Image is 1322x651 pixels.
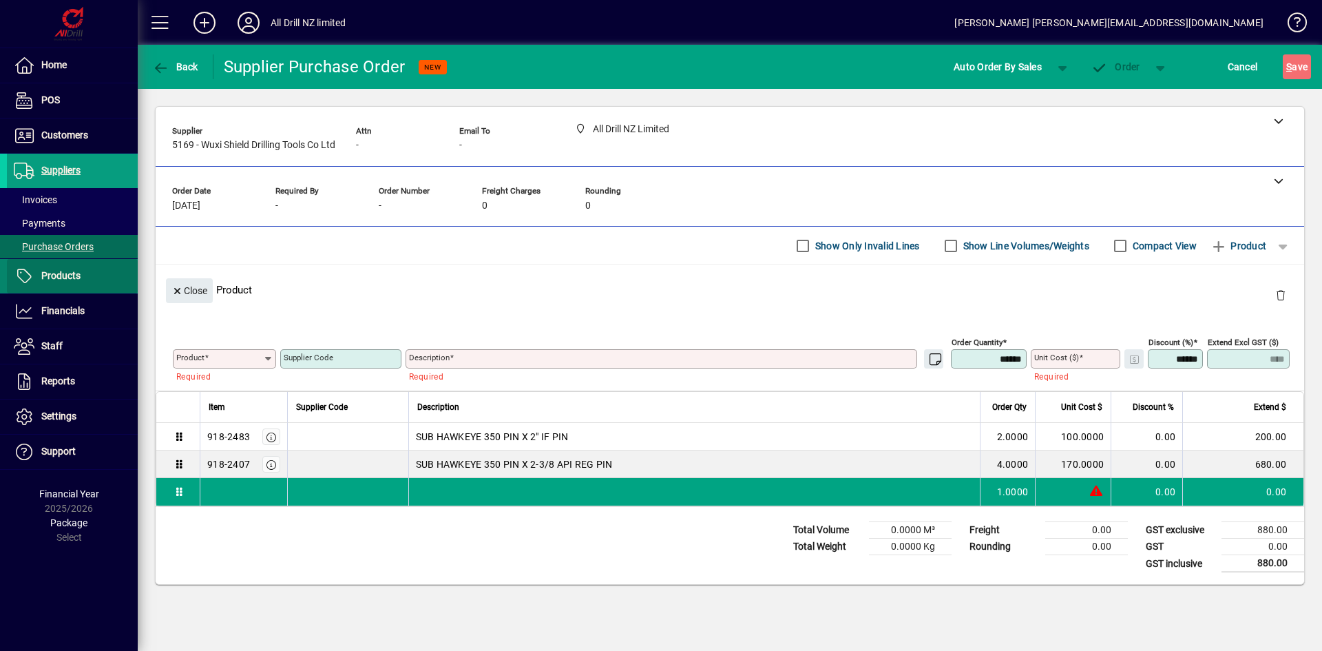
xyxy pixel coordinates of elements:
[379,200,381,211] span: -
[41,446,76,457] span: Support
[7,435,138,469] a: Support
[963,539,1045,555] td: Rounding
[980,423,1035,451] td: 2.0000
[171,280,207,302] span: Close
[1277,3,1305,48] a: Knowledge Base
[7,188,138,211] a: Invoices
[7,211,138,235] a: Payments
[14,194,57,205] span: Invoices
[7,364,138,399] a: Reports
[812,239,920,253] label: Show Only Invalid Lines
[172,140,335,151] span: 5169 - Wuxi Shield Drilling Tools Co Ltd
[162,284,216,296] app-page-header-button: Close
[1182,451,1303,478] td: 680.00
[1221,555,1304,572] td: 880.00
[41,411,76,422] span: Settings
[1221,522,1304,539] td: 880.00
[869,539,952,555] td: 0.0000 Kg
[172,200,200,211] span: [DATE]
[284,353,333,362] mat-label: Supplier Code
[954,12,1263,34] div: [PERSON_NAME] [PERSON_NAME][EMAIL_ADDRESS][DOMAIN_NAME]
[41,94,60,105] span: POS
[1084,54,1147,79] button: Order
[1264,278,1297,311] button: Delete
[1045,522,1128,539] td: 0.00
[869,522,952,539] td: 0.0000 M³
[41,375,75,386] span: Reports
[1035,423,1111,451] td: 100.0000
[356,140,359,151] span: -
[416,430,569,444] span: SUB HAWKEYE 350 PIN X 2" IF PIN
[7,118,138,153] a: Customers
[961,239,1089,253] label: Show Line Volumes/Weights
[1061,400,1102,415] span: Unit Cost $
[585,200,591,211] span: 0
[138,54,213,79] app-page-header-button: Back
[1286,56,1308,78] span: ave
[7,259,138,293] a: Products
[980,478,1035,506] td: 1.0000
[980,451,1035,478] td: 4.0000
[41,59,67,70] span: Home
[1182,478,1303,506] td: 0.00
[1139,555,1221,572] td: GST inclusive
[954,56,1042,78] span: Auto Order By Sales
[947,54,1049,79] button: Auto Order By Sales
[209,400,225,415] span: Item
[207,430,250,444] div: 918-2483
[424,63,441,72] span: NEW
[176,353,204,362] mat-label: Product
[1221,539,1304,555] td: 0.00
[1148,338,1193,347] mat-label: Discount (%)
[1111,451,1182,478] td: 0.00
[14,241,94,252] span: Purchase Orders
[1139,522,1221,539] td: GST exclusive
[152,61,198,72] span: Back
[482,200,487,211] span: 0
[409,369,936,383] mat-error: Required
[41,165,81,176] span: Suppliers
[409,353,450,362] mat-label: Description
[182,10,227,35] button: Add
[1034,353,1079,362] mat-label: Unit Cost ($)
[1182,423,1303,451] td: 200.00
[963,522,1045,539] td: Freight
[786,522,869,539] td: Total Volume
[41,130,88,141] span: Customers
[417,400,459,415] span: Description
[1034,369,1109,383] mat-error: Required
[1208,338,1279,347] mat-label: Extend excl GST ($)
[39,488,99,499] span: Financial Year
[156,265,1304,315] div: Product
[50,517,87,528] span: Package
[14,218,65,229] span: Payments
[176,369,265,383] mat-error: Required
[7,400,138,434] a: Settings
[1224,54,1261,79] button: Cancel
[1254,400,1286,415] span: Extend $
[1264,289,1297,301] app-page-header-button: Delete
[952,338,1003,347] mat-label: Order Quantity
[1286,61,1292,72] span: S
[166,278,213,303] button: Close
[1111,478,1182,506] td: 0.00
[7,83,138,118] a: POS
[41,340,63,351] span: Staff
[1035,451,1111,478] td: 170.0000
[271,12,346,34] div: All Drill NZ limited
[7,294,138,329] a: Financials
[459,140,462,151] span: -
[416,457,613,471] span: SUB HAWKEYE 350 PIN X 2-3/8 API REG PIN
[1111,423,1182,451] td: 0.00
[992,400,1027,415] span: Order Qty
[7,48,138,83] a: Home
[1091,61,1140,72] span: Order
[149,54,202,79] button: Back
[1283,54,1311,79] button: Save
[207,457,250,471] div: 918-2407
[7,329,138,364] a: Staff
[1139,539,1221,555] td: GST
[1228,56,1258,78] span: Cancel
[1133,400,1174,415] span: Discount %
[227,10,271,35] button: Profile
